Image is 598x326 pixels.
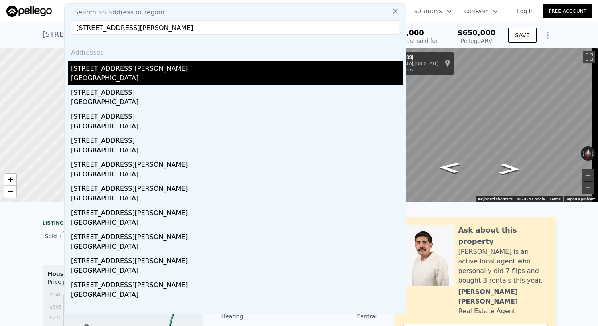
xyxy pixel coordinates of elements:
button: Toggle fullscreen view [583,51,595,63]
div: LISTING & SALE HISTORY [43,220,203,228]
span: + [8,174,13,184]
button: Show Options [540,27,556,43]
div: [GEOGRAPHIC_DATA] [71,170,403,181]
div: [STREET_ADDRESS][PERSON_NAME] [71,205,403,218]
div: Heating [221,312,299,320]
a: Show location on map [445,59,450,68]
div: [GEOGRAPHIC_DATA] [71,121,403,133]
button: Company [458,4,504,19]
div: [STREET_ADDRESS] [71,133,403,146]
img: Pellego [6,6,52,17]
div: [GEOGRAPHIC_DATA] [71,266,403,277]
div: Pellego ARV [458,37,496,45]
div: [STREET_ADDRESS] [71,109,403,121]
div: Price per Square Foot [48,278,123,291]
div: Houses Median Sale [48,270,198,278]
div: [GEOGRAPHIC_DATA] [71,242,403,253]
span: $650,000 [458,28,496,37]
div: [STREET_ADDRESS][PERSON_NAME] [71,253,403,266]
div: [STREET_ADDRESS][PERSON_NAME] [71,61,403,73]
div: [STREET_ADDRESS][PERSON_NAME] [71,229,403,242]
div: [STREET_ADDRESS] , [PERSON_NAME][GEOGRAPHIC_DATA] , CA 92557 [43,29,294,40]
div: [GEOGRAPHIC_DATA] [71,146,403,157]
button: SAVE [508,28,536,43]
button: Solutions [408,4,458,19]
path: Go West, Robinwood Dr [490,161,529,177]
a: Zoom out [4,186,16,198]
div: Street View [367,48,598,202]
div: Map [367,48,598,202]
span: Search an address or region [68,8,164,17]
div: Addresses [68,41,403,61]
button: Rotate counterclockwise [581,146,585,161]
button: Reset the view [584,146,592,161]
div: [STREET_ADDRESS][PERSON_NAME] [71,181,403,194]
div: Off Market, last sold for [372,37,438,45]
a: Free Account [543,4,592,18]
tspan: $270 [49,315,62,320]
div: Sold [45,231,116,241]
button: Zoom out [582,182,594,194]
div: [GEOGRAPHIC_DATA] [71,218,403,229]
button: Rotate clockwise [591,146,596,161]
input: Enter an address, city, region, neighborhood or zip code [71,20,399,35]
span: − [8,186,13,196]
div: [STREET_ADDRESS] [71,85,403,97]
div: Central [299,312,377,320]
span: © 2025 Google [517,197,545,201]
div: Ask about this property [458,225,548,247]
div: [GEOGRAPHIC_DATA] [71,73,403,85]
tspan: $305 [49,304,62,310]
a: Zoom in [4,174,16,186]
div: [GEOGRAPHIC_DATA] [71,290,403,301]
a: Log In [507,7,543,15]
div: [PERSON_NAME] [PERSON_NAME] [458,287,548,306]
button: Keyboard shortcuts [478,196,513,202]
div: [GEOGRAPHIC_DATA] [71,194,403,205]
div: [STREET_ADDRESS][PERSON_NAME] [71,157,403,170]
button: View historical data [60,231,77,241]
div: [PERSON_NAME] is an active local agent who personally did 7 flips and bought 3 rentals this year. [458,247,548,286]
div: [STREET_ADDRESS][PERSON_NAME] [71,277,403,290]
a: Terms (opens in new tab) [549,197,561,201]
button: Zoom in [582,169,594,181]
a: Report a problem [566,197,596,201]
div: Real Estate Agent [458,306,516,316]
tspan: $346 [49,292,62,298]
div: [GEOGRAPHIC_DATA] [71,97,403,109]
path: Go East, Robinwood Dr [430,160,469,176]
